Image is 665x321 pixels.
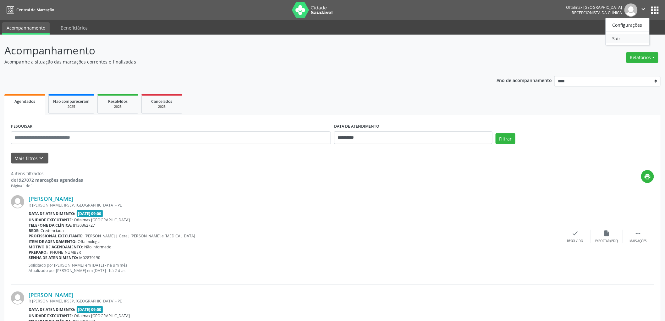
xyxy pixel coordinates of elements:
[596,239,618,243] div: Exportar (PDF)
[151,99,173,104] span: Cancelados
[74,313,130,318] span: Oftalmax [GEOGRAPHIC_DATA]
[85,244,112,250] span: Não informado
[49,250,83,255] span: [PHONE_NUMBER]
[29,195,73,202] a: [PERSON_NAME]
[78,239,101,244] span: Oftalmologia
[4,43,464,58] p: Acompanhamento
[29,298,560,304] div: R [PERSON_NAME], IPSEP, [GEOGRAPHIC_DATA] - PE
[29,211,75,216] b: Data de atendimento:
[16,7,54,13] span: Central de Marcação
[650,5,661,16] button: apps
[29,233,84,239] b: Profissional executante:
[38,155,45,162] i: keyboard_arrow_down
[77,210,103,217] span: [DATE] 09:00
[11,170,83,177] div: 4 itens filtrados
[11,183,83,189] div: Página 1 de 1
[29,307,75,312] b: Data de atendimento:
[74,217,130,223] span: Oftalmax [GEOGRAPHIC_DATA]
[29,223,72,228] b: Telefone da clínica:
[29,217,73,223] b: Unidade executante:
[11,122,32,131] label: PESQUISAR
[85,233,195,239] span: [PERSON_NAME] | Geral, [PERSON_NAME] e [MEDICAL_DATA]
[644,173,651,180] i: print
[29,202,560,208] div: R [PERSON_NAME], IPSEP, [GEOGRAPHIC_DATA] - PE
[626,52,658,63] button: Relatórios
[29,291,73,298] a: [PERSON_NAME]
[29,255,78,260] b: Senha de atendimento:
[566,5,622,10] div: Oftalmax [GEOGRAPHIC_DATA]
[77,306,103,313] span: [DATE] 09:00
[2,22,50,35] a: Acompanhamento
[11,195,24,208] img: img
[624,3,638,17] img: img
[496,133,515,144] button: Filtrar
[11,177,83,183] div: de
[640,6,647,13] i: 
[14,99,35,104] span: Agendados
[29,228,40,233] b: Rede:
[606,20,649,29] a: Configurações
[630,239,647,243] div: Mais ações
[334,122,379,131] label: DATA DE ATENDIMENTO
[29,263,560,273] p: Solicitado por [PERSON_NAME] em [DATE] - há um mês Atualizado por [PERSON_NAME] em [DATE] - há 2 ...
[11,291,24,305] img: img
[606,18,650,45] ul: 
[146,104,178,109] div: 2025
[641,170,654,183] button: print
[635,230,642,237] i: 
[572,230,579,237] i: check
[4,58,464,65] p: Acompanhe a situação das marcações correntes e finalizadas
[53,99,90,104] span: Não compareceram
[572,10,622,15] span: Recepcionista da clínica
[11,153,48,164] button: Mais filtroskeyboard_arrow_down
[41,228,64,233] span: Credenciada
[603,230,610,237] i: insert_drive_file
[29,239,77,244] b: Item de agendamento:
[606,34,649,43] a: Sair
[73,223,95,228] span: 8130362727
[16,177,83,183] strong: 1927072 marcações agendadas
[567,239,583,243] div: Resolvido
[29,244,83,250] b: Motivo de agendamento:
[102,104,134,109] div: 2025
[4,5,54,15] a: Central de Marcação
[638,3,650,17] button: 
[53,104,90,109] div: 2025
[108,99,128,104] span: Resolvidos
[29,250,48,255] b: Preparo:
[497,76,552,84] p: Ano de acompanhamento
[56,22,92,33] a: Beneficiários
[80,255,101,260] span: M02870190
[29,313,73,318] b: Unidade executante:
